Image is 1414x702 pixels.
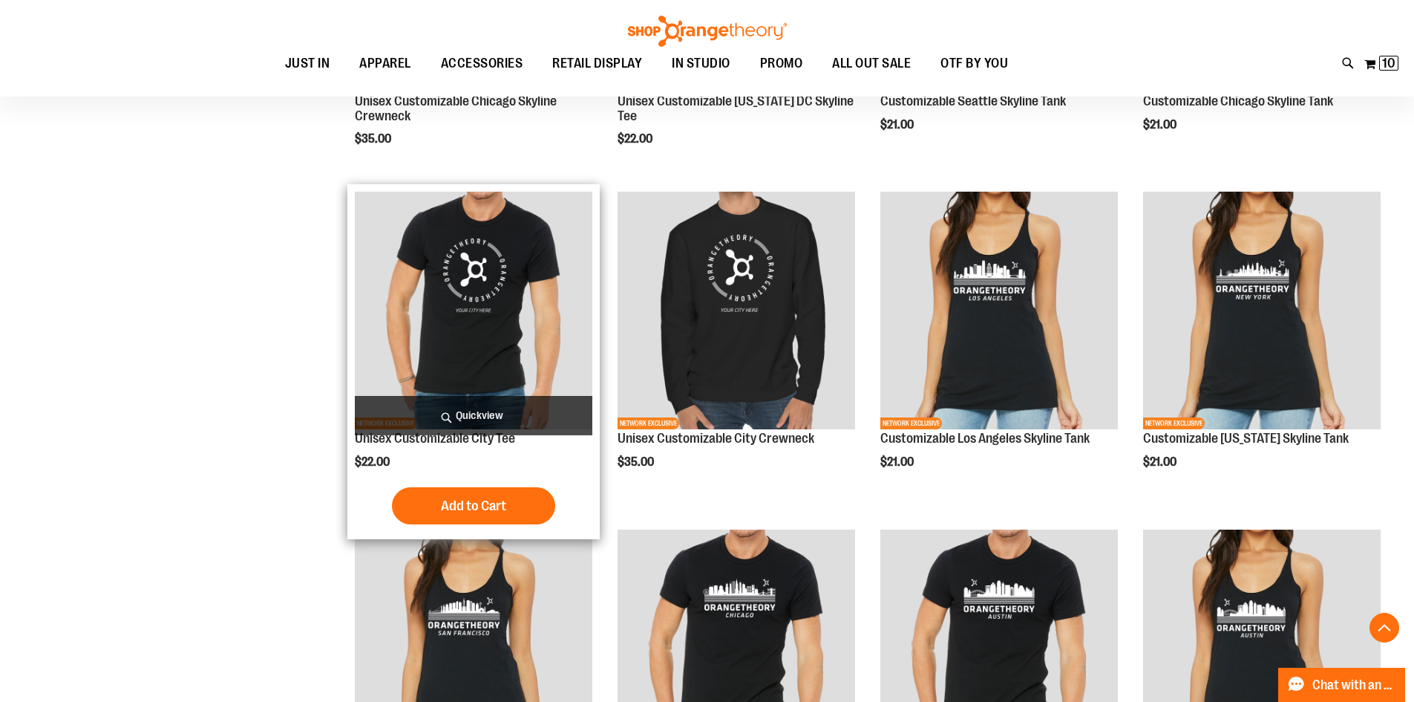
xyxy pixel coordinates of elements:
[880,417,942,429] span: NETWORK EXCLUSIVE
[832,47,911,80] span: ALL OUT SALE
[626,16,789,47] img: Shop Orangetheory
[880,192,1118,432] a: Product image for Customizable Los Angeles Skyline TankNETWORK EXCLUSIVE
[552,47,642,80] span: RETAIL DISPLAY
[355,132,393,146] span: $35.00
[359,47,411,80] span: APPAREL
[392,487,555,524] button: Add to Cart
[1382,56,1395,71] span: 10
[618,94,854,123] a: Unisex Customizable [US_STATE] DC Skyline Tee
[355,396,592,435] a: Quickview
[441,47,523,80] span: ACCESSORIES
[940,47,1008,80] span: OTF BY YOU
[880,431,1090,446] a: Customizable Los Angeles Skyline Tank
[873,184,1125,507] div: product
[618,455,656,469] span: $35.00
[355,431,515,446] a: Unisex Customizable City Tee
[618,417,679,429] span: NETWORK EXCLUSIVE
[618,192,855,432] a: Product image for Unisex Customizable City CrewneckNETWORK EXCLUSIVE
[880,192,1118,429] img: Product image for Customizable Los Angeles Skyline Tank
[618,431,814,446] a: Unisex Customizable City Crewneck
[285,47,330,80] span: JUST IN
[880,94,1066,108] a: Customizable Seattle Skyline Tank
[1136,184,1388,507] div: product
[672,47,730,80] span: IN STUDIO
[618,192,855,429] img: Product image for Unisex Customizable City Crewneck
[1143,94,1333,108] a: Customizable Chicago Skyline Tank
[880,455,916,469] span: $21.00
[347,184,600,539] div: product
[610,184,863,507] div: product
[618,132,655,146] span: $22.00
[355,192,592,429] img: Product image for Unisex Customizable City Tee
[760,47,803,80] span: PROMO
[1312,678,1396,692] span: Chat with an Expert
[1369,613,1399,643] button: Back To Top
[1278,668,1406,702] button: Chat with an Expert
[1143,192,1381,432] a: Product image for Customizable New York Skyline TankNETWORK EXCLUSIVE
[1143,417,1205,429] span: NETWORK EXCLUSIVE
[355,94,557,123] a: Unisex Customizable Chicago Skyline Crewneck
[355,192,592,432] a: Product image for Unisex Customizable City TeeNETWORK EXCLUSIVE
[880,118,916,131] span: $21.00
[1143,431,1349,446] a: Customizable [US_STATE] Skyline Tank
[355,455,392,469] span: $22.00
[1143,118,1179,131] span: $21.00
[441,498,506,514] span: Add to Cart
[1143,455,1179,469] span: $21.00
[1143,192,1381,429] img: Product image for Customizable New York Skyline Tank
